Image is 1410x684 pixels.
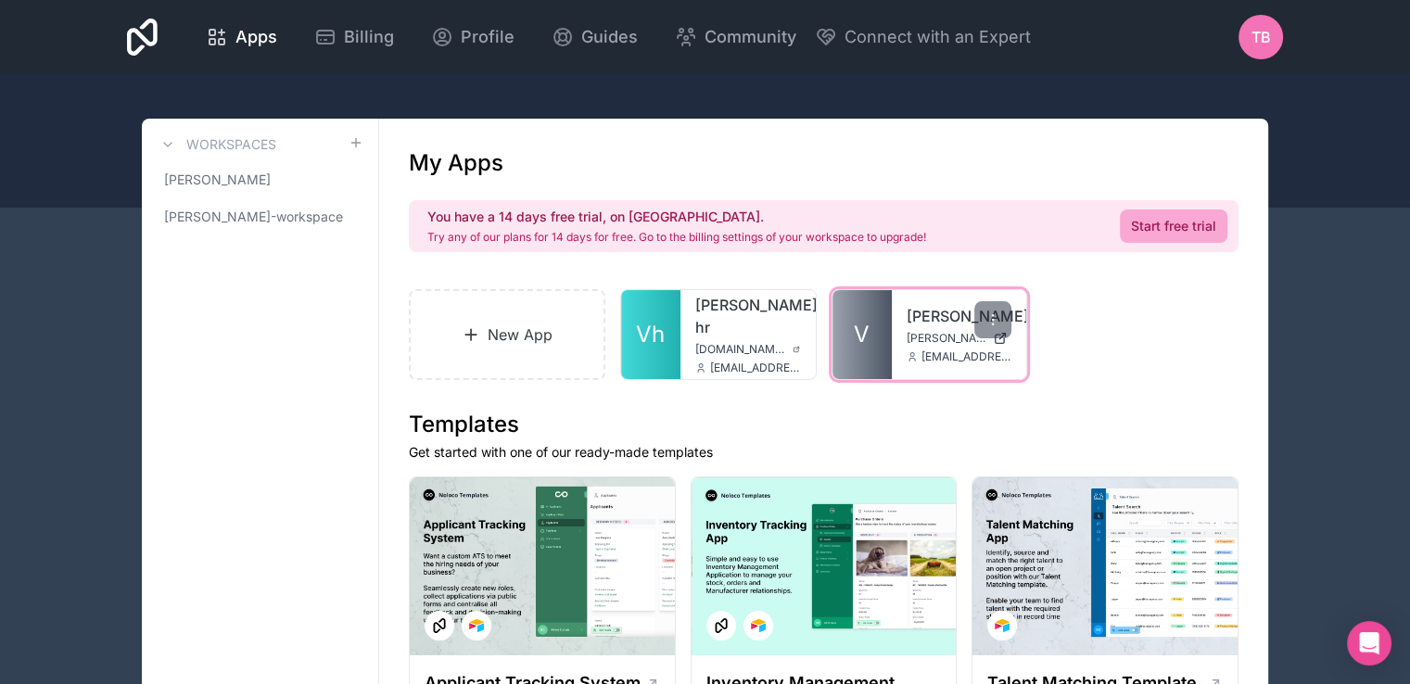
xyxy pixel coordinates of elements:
img: Airtable Logo [995,618,1010,633]
span: Community [705,24,796,50]
p: Try any of our plans for 14 days for free. Go to the billing settings of your workspace to upgrade! [427,230,926,245]
span: Connect with an Expert [845,24,1031,50]
h3: Workspaces [186,135,276,154]
a: Vh [621,290,680,379]
span: [PERSON_NAME][DOMAIN_NAME] [907,331,986,346]
a: [PERSON_NAME]-hr [695,294,801,338]
h1: My Apps [409,148,503,178]
span: Billing [344,24,394,50]
span: Profile [461,24,514,50]
img: Airtable Logo [469,618,484,633]
div: Open Intercom Messenger [1347,621,1391,665]
span: Guides [581,24,638,50]
span: [EMAIL_ADDRESS][PERSON_NAME][DOMAIN_NAME] [921,349,1012,364]
a: Billing [299,17,409,57]
a: Profile [416,17,529,57]
span: V [854,320,870,349]
img: Airtable Logo [751,618,766,633]
a: Apps [191,17,292,57]
a: Community [660,17,811,57]
a: [PERSON_NAME][DOMAIN_NAME] [907,331,1012,346]
h2: You have a 14 days free trial, on [GEOGRAPHIC_DATA]. [427,208,926,226]
a: [PERSON_NAME]-workspace [157,200,363,234]
h1: Templates [409,410,1239,439]
span: [EMAIL_ADDRESS][PERSON_NAME][DOMAIN_NAME] [710,361,801,375]
span: TB [1251,26,1271,48]
span: Vh [636,320,665,349]
span: [DOMAIN_NAME][PERSON_NAME] [695,342,786,357]
p: Get started with one of our ready-made templates [409,443,1239,462]
span: Apps [235,24,277,50]
a: Start free trial [1120,209,1227,243]
span: [PERSON_NAME]-workspace [164,208,343,226]
span: [PERSON_NAME] [164,171,271,189]
a: Workspaces [157,133,276,156]
button: Connect with an Expert [815,24,1031,50]
a: [PERSON_NAME] [907,305,1012,327]
a: New App [409,289,605,380]
a: Guides [537,17,653,57]
a: V [832,290,892,379]
a: [DOMAIN_NAME][PERSON_NAME] [695,342,801,357]
a: [PERSON_NAME] [157,163,363,196]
